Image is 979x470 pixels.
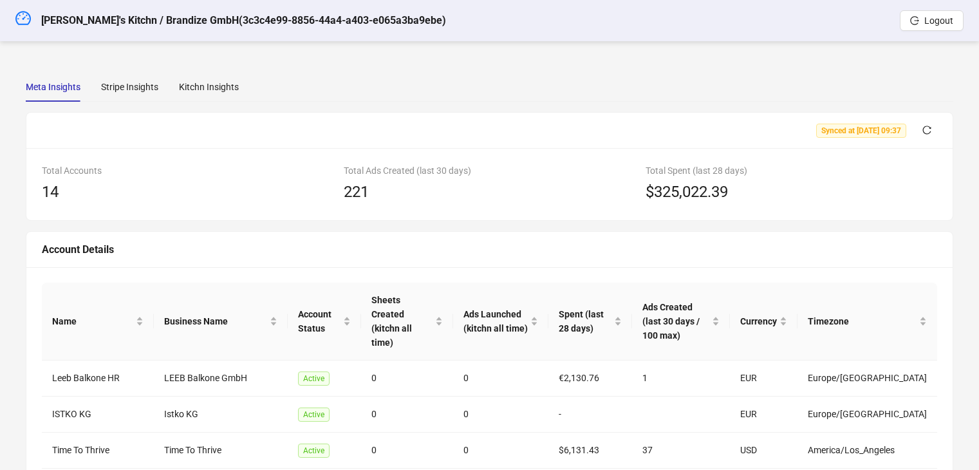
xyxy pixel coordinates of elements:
div: Kitchn Insights [179,80,239,94]
td: 0 [453,361,549,397]
td: 0 [361,361,453,397]
td: LEEB Balkone GmbH [154,361,288,397]
span: Business Name [164,314,267,328]
td: EUR [730,397,797,433]
td: - [548,397,632,433]
span: Currency [740,314,777,328]
td: Time To Thrive [154,433,288,469]
div: Stripe Insights [101,80,158,94]
th: Currency [730,283,797,361]
span: Timezone [808,314,917,328]
span: Account Status [298,307,340,335]
td: Europe/[GEOGRAPHIC_DATA] [797,397,937,433]
th: Ads Created (last 30 days / 100 max) [632,283,730,361]
td: Istko KG [154,397,288,433]
span: 221 [344,183,369,201]
td: 0 [453,397,549,433]
td: 0 [361,397,453,433]
td: Time To Thrive [42,433,154,469]
div: Total Accounts [42,164,333,178]
button: Logout [900,10,964,31]
td: $6,131.43 [548,433,632,469]
span: 14 [42,183,59,201]
th: Timezone [797,283,937,361]
th: Ads Launched (kitchn all time) [453,283,549,361]
td: 1 [632,361,730,397]
td: 0 [361,433,453,469]
td: 0 [453,433,549,469]
span: Ads Launched (kitchn all time) [463,307,528,335]
td: 37 [632,433,730,469]
div: Total Spent (last 28 days) [646,164,937,178]
div: Account Details [42,241,937,258]
span: Sheets Created (kitchn all time) [371,293,433,350]
td: ISTKO KG [42,397,154,433]
h5: [PERSON_NAME]'s Kitchn / Brandize GmbH ( 3c3c4e99-8856-44a4-a403-e065a3ba9ebe ) [41,13,446,28]
td: America/Los_Angeles [797,433,937,469]
td: Europe/[GEOGRAPHIC_DATA] [797,361,937,397]
td: EUR [730,361,797,397]
span: Spent (last 28 days) [559,307,611,335]
span: Synced at [DATE] 09:37 [816,124,906,138]
span: Logout [924,15,953,26]
td: USD [730,433,797,469]
span: logout [910,16,919,25]
span: reload [922,126,931,135]
th: Account Status [288,283,360,361]
span: Active [298,408,330,422]
div: Meta Insights [26,80,80,94]
td: €2,130.76 [548,361,632,397]
th: Name [42,283,154,361]
th: Spent (last 28 days) [548,283,632,361]
span: dashboard [15,10,31,26]
td: Leeb Balkone HR [42,361,154,397]
span: Active [298,371,330,386]
span: $325,022.39 [646,180,728,205]
th: Business Name [154,283,288,361]
div: Total Ads Created (last 30 days) [344,164,635,178]
span: Ads Created (last 30 days / 100 max) [642,300,709,343]
span: Active [298,444,330,458]
span: Name [52,314,133,328]
th: Sheets Created (kitchn all time) [361,283,453,361]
